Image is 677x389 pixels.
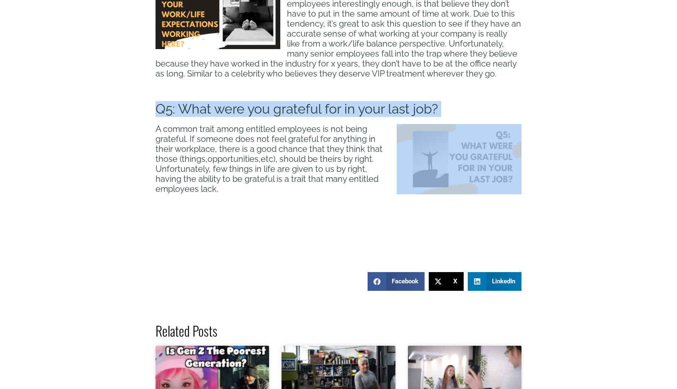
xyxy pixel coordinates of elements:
div: Share on facebook [368,272,425,291]
div: Share on x-twitter [429,272,464,291]
span: LinkedIn [492,277,515,286]
div: Share on linkedin [468,272,522,291]
span: Facebook [392,277,418,286]
span: Q5: What were you grateful for in your last job? [156,101,438,116]
span: A common trait among entitled employees is not being grateful. If someone does not feel grateful ... [156,124,383,194]
span: X [453,277,457,286]
h2: Related Posts [156,324,521,337]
